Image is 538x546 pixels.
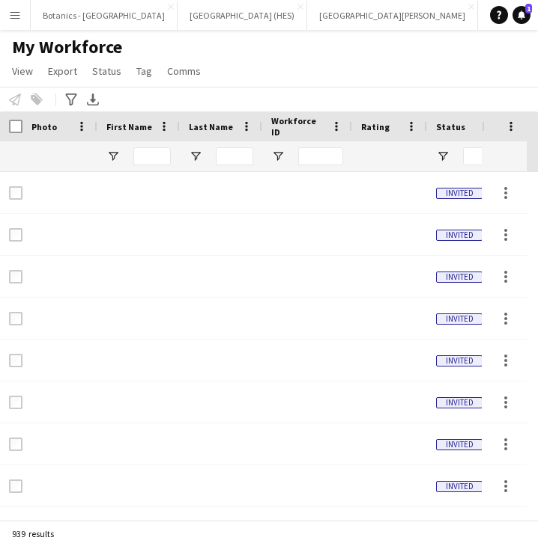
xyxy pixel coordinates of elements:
[31,121,57,132] span: Photo
[12,36,122,58] span: My Workforce
[106,150,120,163] button: Open Filter Menu
[9,396,22,409] input: Row Selection is disabled for this row (unchecked)
[189,150,202,163] button: Open Filter Menu
[161,61,207,81] a: Comms
[9,312,22,325] input: Row Selection is disabled for this row (unchecked)
[436,481,483,492] span: Invited
[48,64,77,78] span: Export
[9,354,22,367] input: Row Selection is disabled for this row (unchecked)
[84,91,102,108] app-action-btn: Export XLSX
[436,439,483,450] span: Invited
[436,188,483,199] span: Invited
[436,150,450,163] button: Open Filter Menu
[189,121,233,132] span: Last Name
[463,147,508,165] input: Status Filter Input
[436,272,483,283] span: Invited
[130,61,158,81] a: Tag
[42,61,83,81] a: Export
[436,397,483,408] span: Invited
[9,270,22,283] input: Row Selection is disabled for this row (unchecked)
[9,479,22,493] input: Row Selection is disabled for this row (unchecked)
[9,186,22,200] input: Row Selection is disabled for this row (unchecked)
[216,147,253,165] input: Last Name Filter Input
[62,91,80,108] app-action-btn: Advanced filters
[525,4,532,13] span: 1
[9,228,22,242] input: Row Selection is disabled for this row (unchecked)
[31,1,178,30] button: Botanics - [GEOGRAPHIC_DATA]
[86,61,127,81] a: Status
[106,121,152,132] span: First Name
[436,355,483,366] span: Invited
[436,313,483,325] span: Invited
[298,147,343,165] input: Workforce ID Filter Input
[92,64,121,78] span: Status
[6,61,39,81] a: View
[436,230,483,241] span: Invited
[133,147,171,165] input: First Name Filter Input
[361,121,390,132] span: Rating
[271,150,285,163] button: Open Filter Menu
[436,121,465,132] span: Status
[307,1,478,30] button: [GEOGRAPHIC_DATA][PERSON_NAME]
[271,115,325,138] span: Workforce ID
[178,1,307,30] button: [GEOGRAPHIC_DATA] (HES)
[167,64,201,78] span: Comms
[9,438,22,451] input: Row Selection is disabled for this row (unchecked)
[136,64,152,78] span: Tag
[12,64,33,78] span: View
[513,6,531,24] a: 1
